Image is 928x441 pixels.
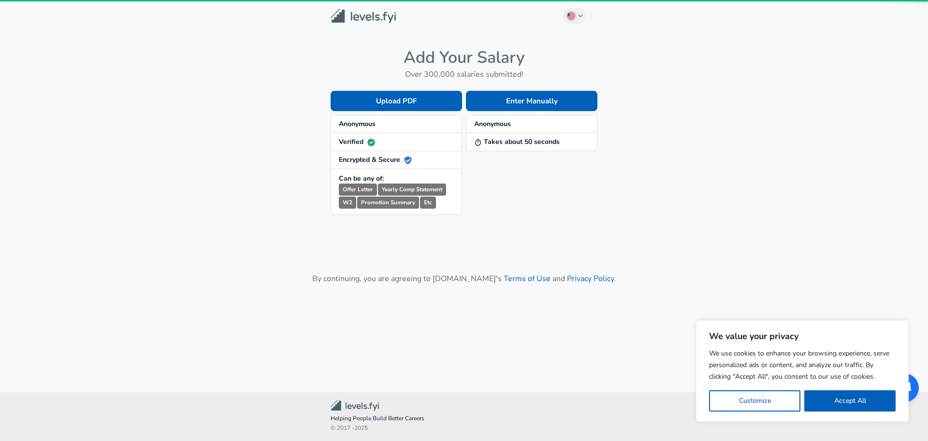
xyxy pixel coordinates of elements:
span: Helping People Build Better Careers [331,414,597,424]
img: Levels.fyi [331,9,396,24]
strong: Encrypted & Secure [339,155,412,164]
strong: Can be any of: [339,174,384,183]
button: Upload PDF [331,91,462,111]
button: Enter Manually [466,91,597,111]
h6: Over 300,000 salaries submitted! [331,68,597,81]
small: Etc [420,197,436,209]
small: Promotion Summary [357,197,419,209]
strong: Anonymous [339,119,376,128]
button: Accept All [804,390,896,412]
small: Yearly Comp Statement [378,184,446,196]
a: Privacy Policy [567,273,614,284]
span: © 2017 - 2025 [331,424,597,433]
small: W2 [339,197,356,209]
strong: Verified [339,137,375,146]
a: Terms of Use [504,273,551,284]
button: English (US) [563,8,586,24]
h4: Add Your Salary [331,47,597,68]
strong: Anonymous [474,119,511,128]
img: English (US) [567,12,575,20]
strong: Takes about 50 seconds [474,137,560,146]
p: We use cookies to enhance your browsing experience, serve personalized ads or content, and analyz... [709,348,896,383]
small: Offer Letter [339,184,377,196]
img: Levels.fyi Community [331,400,379,411]
button: Customize [709,390,800,412]
p: We value your privacy [709,330,896,342]
div: We value your privacy [696,320,909,422]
